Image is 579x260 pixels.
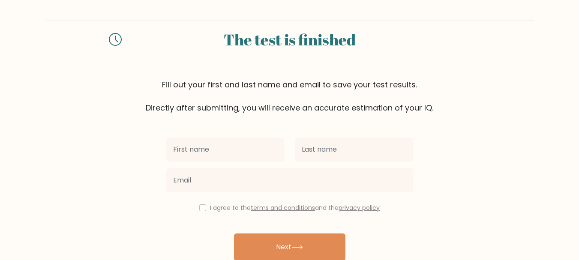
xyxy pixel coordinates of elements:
label: I agree to the and the [210,203,380,212]
div: The test is finished [132,28,447,51]
input: Email [166,168,413,192]
a: privacy policy [339,203,380,212]
a: terms and conditions [251,203,315,212]
input: Last name [295,137,413,161]
div: Fill out your first and last name and email to save your test results. Directly after submitting,... [45,79,534,114]
input: First name [166,137,285,161]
